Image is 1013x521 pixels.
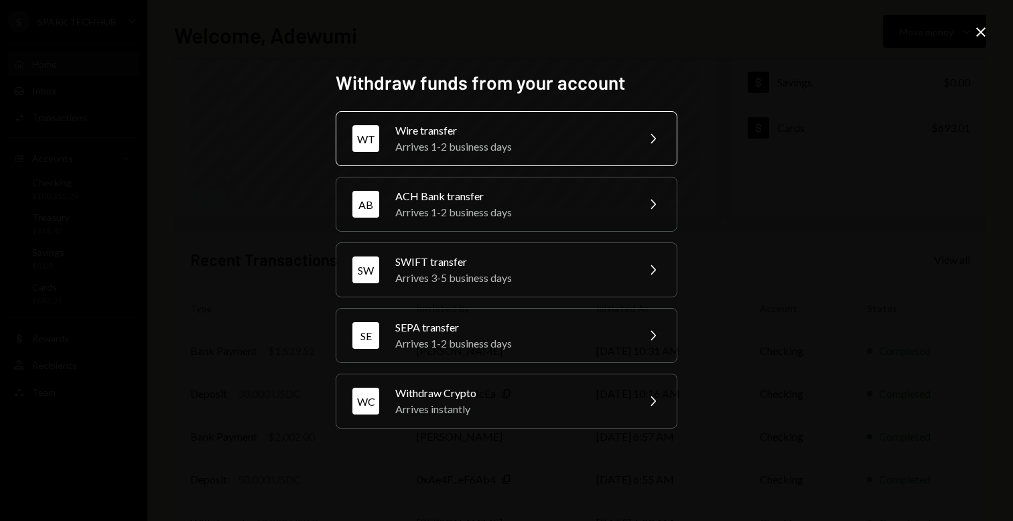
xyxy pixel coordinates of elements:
[336,177,677,232] button: ABACH Bank transferArrives 1-2 business days
[352,388,379,415] div: WC
[395,401,628,417] div: Arrives instantly
[352,322,379,349] div: SE
[395,139,628,155] div: Arrives 1-2 business days
[336,111,677,166] button: WTWire transferArrives 1-2 business days
[336,374,677,429] button: WCWithdraw CryptoArrives instantly
[395,270,628,286] div: Arrives 3-5 business days
[395,254,628,270] div: SWIFT transfer
[395,385,628,401] div: Withdraw Crypto
[395,188,628,204] div: ACH Bank transfer
[395,336,628,352] div: Arrives 1-2 business days
[395,319,628,336] div: SEPA transfer
[336,242,677,297] button: SWSWIFT transferArrives 3-5 business days
[395,204,628,220] div: Arrives 1-2 business days
[352,256,379,283] div: SW
[395,123,628,139] div: Wire transfer
[352,191,379,218] div: AB
[336,308,677,363] button: SESEPA transferArrives 1-2 business days
[352,125,379,152] div: WT
[336,70,677,96] h2: Withdraw funds from your account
